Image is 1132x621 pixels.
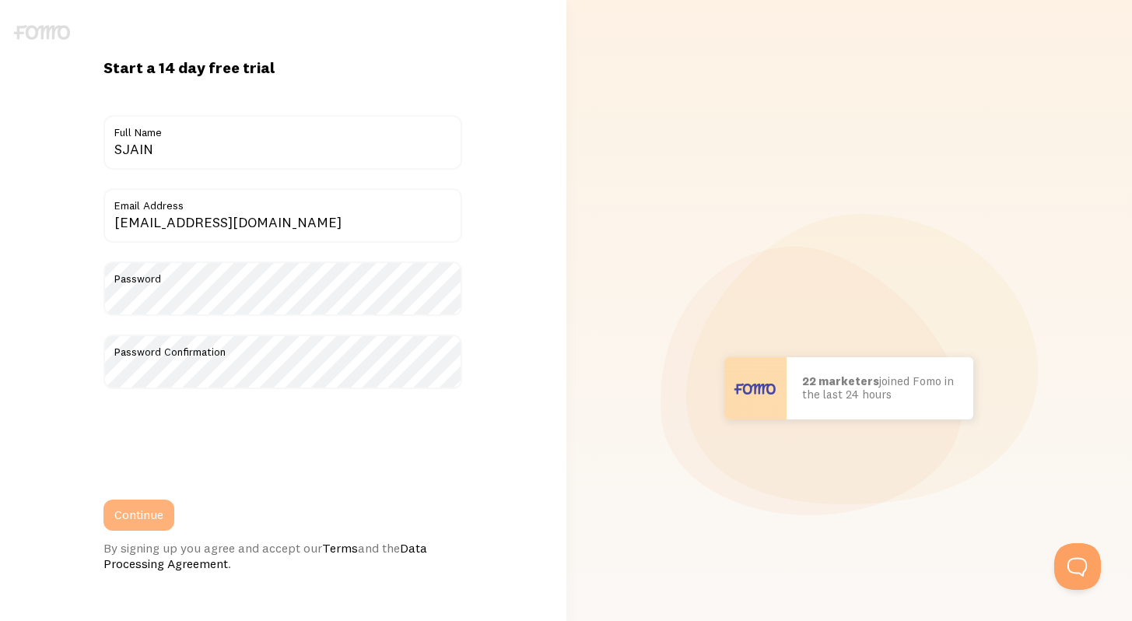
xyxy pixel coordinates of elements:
[103,261,462,288] label: Password
[103,540,427,571] a: Data Processing Agreement
[14,25,70,40] img: fomo-logo-gray-b99e0e8ada9f9040e2984d0d95b3b12da0074ffd48d1e5cb62ac37fc77b0b268.svg
[1054,543,1101,590] iframe: Help Scout Beacon - Open
[802,374,879,388] b: 22 marketers
[322,540,358,556] a: Terms
[802,375,958,401] p: joined Fomo in the last 24 hours
[103,188,462,215] label: Email Address
[103,58,462,78] h1: Start a 14 day free trial
[103,115,462,142] label: Full Name
[103,335,462,361] label: Password Confirmation
[103,500,174,531] button: Continue
[103,408,340,468] iframe: reCAPTCHA
[724,357,787,419] img: User avatar
[103,540,462,571] div: By signing up you agree and accept our and the .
